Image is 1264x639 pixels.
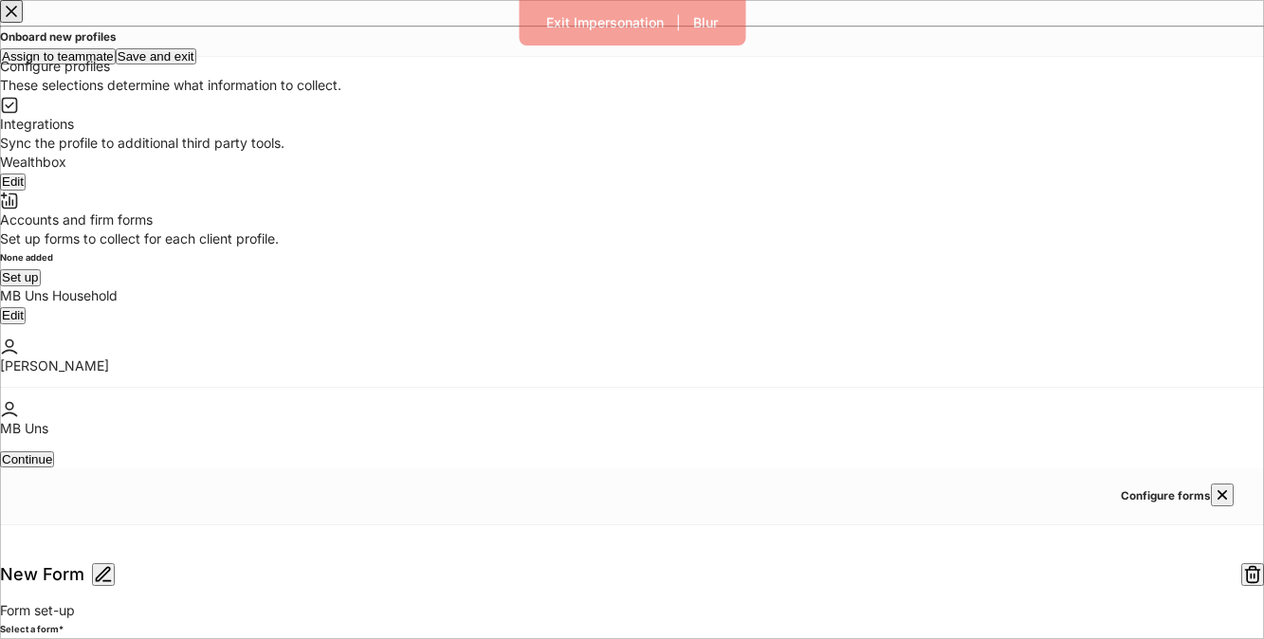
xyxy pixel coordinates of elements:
div: Blur [693,16,718,29]
div: Edit [2,309,24,321]
h5: Configure forms [1121,486,1211,505]
div: Continue [2,453,52,466]
div: Set up [2,271,39,283]
div: Save and exit [118,50,194,63]
div: Assign to teammate [2,50,114,63]
div: Edit [2,175,24,188]
div: Exit Impersonation [546,16,664,29]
